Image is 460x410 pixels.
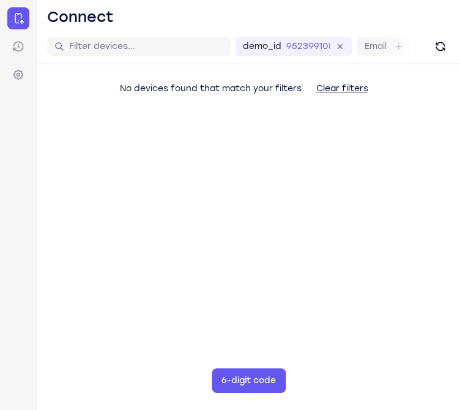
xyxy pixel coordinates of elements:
[212,368,286,393] button: 6-digit code
[306,76,378,101] button: Clear filters
[365,40,387,53] label: Email
[431,37,450,56] button: Refresh
[69,40,223,53] input: Filter devices...
[7,7,29,29] a: Connect
[7,35,29,58] a: Sessions
[47,7,114,27] h1: Connect
[7,64,29,86] a: Settings
[243,40,281,53] label: demo_id
[120,83,304,94] span: No devices found that match your filters.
